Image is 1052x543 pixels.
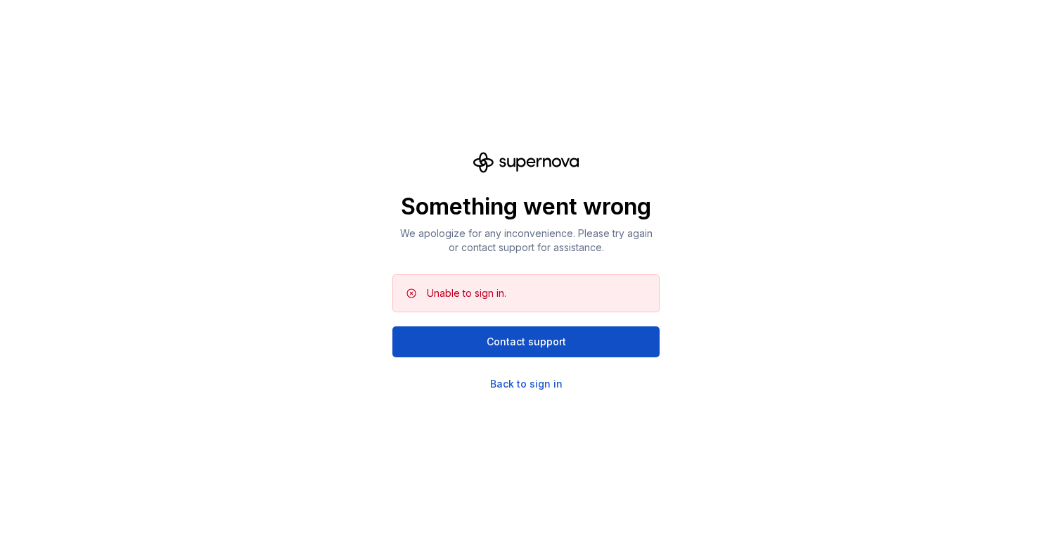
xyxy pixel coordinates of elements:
p: Something went wrong [392,193,660,221]
p: We apologize for any inconvenience. Please try again or contact support for assistance. [392,226,660,255]
span: Contact support [487,335,566,349]
div: Unable to sign in. [427,286,506,300]
a: Back to sign in [490,377,563,391]
button: Contact support [392,326,660,357]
